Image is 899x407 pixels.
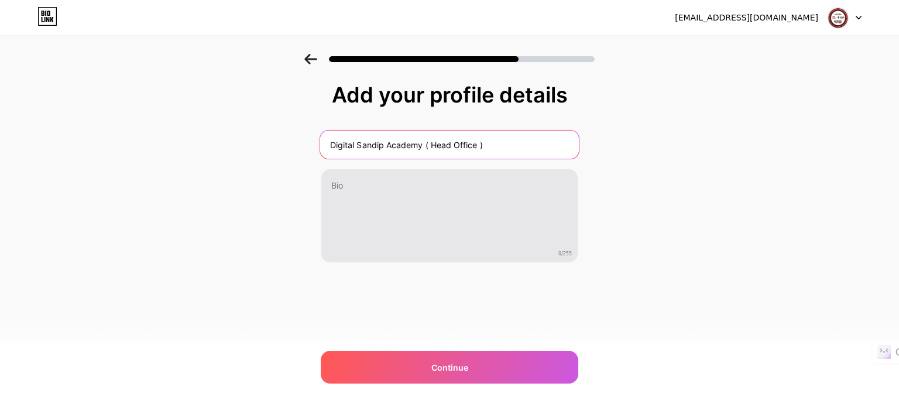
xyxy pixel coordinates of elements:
div: Add your profile details [327,83,572,107]
input: Your name [320,131,579,159]
img: Digital Sandip [827,6,849,29]
div: [EMAIL_ADDRESS][DOMAIN_NAME] [675,12,818,24]
span: Continue [431,361,468,374]
span: 0/255 [558,251,572,258]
